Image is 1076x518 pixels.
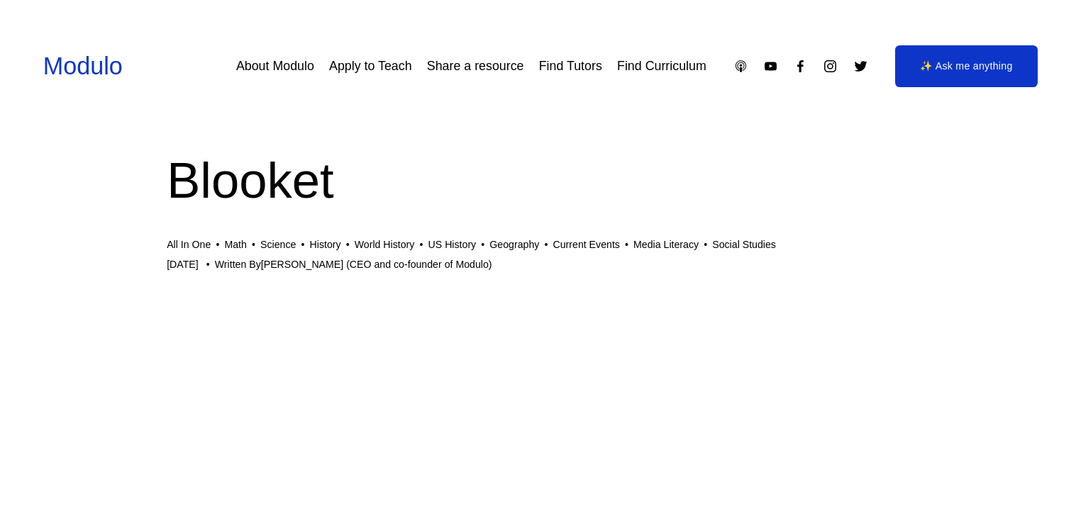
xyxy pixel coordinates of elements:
[712,239,776,250] a: Social Studies
[633,239,699,250] a: Media Literacy
[355,239,415,250] a: World History
[853,59,868,74] a: Twitter
[617,54,706,79] a: Find Curriculum
[236,54,314,79] a: About Modulo
[539,54,602,79] a: Find Tutors
[260,239,296,250] a: Science
[489,239,539,250] a: Geography
[224,239,246,250] a: Math
[428,239,477,250] a: US History
[167,239,211,250] a: All In One
[733,59,748,74] a: Apple Podcasts
[763,59,778,74] a: YouTube
[215,259,492,271] div: Written By
[167,146,909,216] h1: Blooket
[895,45,1038,88] a: ✨ Ask me anything
[553,239,619,250] a: Current Events
[427,54,524,79] a: Share a resource
[167,259,199,270] span: [DATE]
[43,52,123,79] a: Modulo
[310,239,341,250] a: History
[261,259,492,270] a: [PERSON_NAME] (CEO and co-founder of Modulo)
[329,54,412,79] a: Apply to Teach
[793,59,808,74] a: Facebook
[823,59,838,74] a: Instagram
